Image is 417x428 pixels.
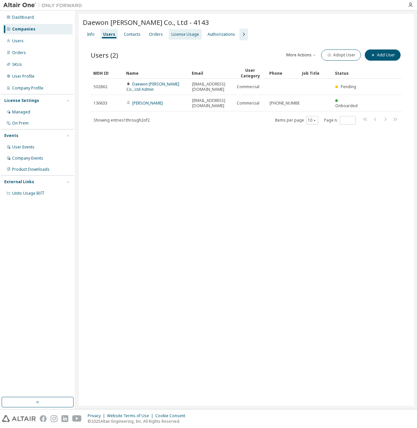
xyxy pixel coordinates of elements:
div: MDH ID [93,68,121,78]
span: Commercial [237,101,259,106]
div: Dashboard [12,15,34,20]
span: Commercial [237,84,259,89]
div: Product Downloads [12,167,50,172]
div: Authorizations [208,32,235,37]
div: Phone [269,68,297,78]
img: youtube.svg [72,415,82,422]
a: [PERSON_NAME] [132,100,163,106]
div: Status [335,68,362,78]
div: User Events [12,145,34,150]
div: Privacy [88,413,107,418]
button: More Actions [286,49,317,61]
img: altair_logo.svg [2,415,36,422]
div: User Category [236,68,264,79]
img: facebook.svg [40,415,47,422]
div: Orders [12,50,26,55]
span: Showing entries 1 through 2 of 2 [94,117,150,123]
span: Units Usage BI [12,190,44,196]
p: © 2025 Altair Engineering, Inc. All Rights Reserved. [88,418,189,424]
span: [EMAIL_ADDRESS][DOMAIN_NAME] [192,98,231,108]
button: 10 [308,118,317,123]
div: Events [4,133,18,138]
button: Adopt User [321,49,361,61]
a: Daewon [PERSON_NAME] Co., Ltd Admin [126,81,179,92]
div: Job Title [302,68,330,78]
div: Users [12,38,24,44]
div: License Usage [171,32,199,37]
div: Company Profile [12,86,43,91]
span: Users (2) [91,50,118,60]
span: 502862 [94,84,107,89]
span: Daewon [PERSON_NAME] Co., Ltd - 4143 [83,18,209,27]
div: Companies [12,27,35,32]
span: Items per page [275,116,318,125]
div: Contacts [124,32,141,37]
span: 136633 [94,101,107,106]
img: linkedin.svg [61,415,68,422]
div: Cookie Consent [155,413,189,418]
div: License Settings [4,98,39,103]
img: instagram.svg [51,415,57,422]
div: User Profile [12,74,34,79]
div: Company Events [12,156,43,161]
div: Users [103,32,115,37]
div: Info [87,32,95,37]
div: SKUs [12,62,22,67]
img: Altair One [3,2,85,9]
span: Pending [341,84,356,89]
span: Page n. [324,116,356,125]
div: External Links [4,179,34,185]
span: [EMAIL_ADDRESS][DOMAIN_NAME] [192,82,231,92]
div: Website Terms of Use [107,413,155,418]
div: Orders [149,32,163,37]
div: On Prem [12,121,29,126]
span: Onboarded [335,103,358,108]
button: Add User [365,49,401,61]
div: Email [192,68,231,78]
div: Managed [12,109,30,115]
span: [PHONE_NUMBER] [270,101,303,106]
div: Name [126,68,187,78]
